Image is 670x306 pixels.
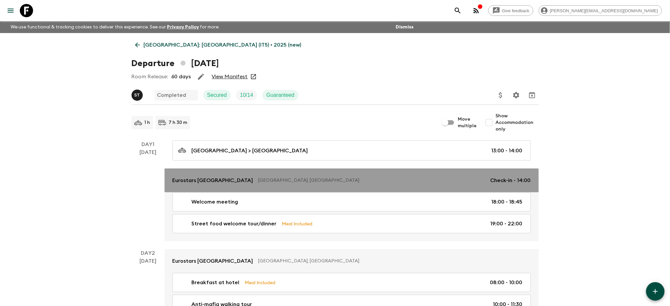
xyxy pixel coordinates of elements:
p: Completed [157,91,186,99]
span: [PERSON_NAME][EMAIL_ADDRESS][DOMAIN_NAME] [546,8,662,13]
div: [DATE] [139,148,156,241]
p: [GEOGRAPHIC_DATA]: [GEOGRAPHIC_DATA] (IT5) • 2025 (new) [144,41,301,49]
p: [GEOGRAPHIC_DATA] > [GEOGRAPHIC_DATA] [192,147,308,155]
p: Secured [207,91,227,99]
p: Eurostars [GEOGRAPHIC_DATA] [173,176,253,184]
p: We use functional & tracking cookies to deliver this experience. See our for more. [8,21,222,33]
p: Room Release: [132,73,168,81]
p: 60 days [172,73,191,81]
p: Meal Included [245,279,276,286]
p: Street food welcome tour/dinner [192,220,277,228]
span: Simona Timpanaro [132,92,144,97]
button: Archive (Completed, Cancelled or Unsynced Departures only) [526,89,539,102]
p: 10 / 14 [240,91,253,99]
p: 7 h 30 m [169,119,187,126]
a: Eurostars [GEOGRAPHIC_DATA][GEOGRAPHIC_DATA], [GEOGRAPHIC_DATA]Check-in - 14:00 [165,169,539,192]
p: Breakfast at hotel [192,279,240,287]
a: Give feedback [488,5,533,16]
a: Breakfast at hotelMeal Included08:00 - 10:00 [173,273,531,292]
a: [GEOGRAPHIC_DATA] > [GEOGRAPHIC_DATA]13:00 - 14:00 [173,140,531,161]
button: search adventures [451,4,464,17]
a: Eurostars [GEOGRAPHIC_DATA][GEOGRAPHIC_DATA], [GEOGRAPHIC_DATA] [165,249,539,273]
p: Check-in - 14:00 [491,176,531,184]
p: [GEOGRAPHIC_DATA], [GEOGRAPHIC_DATA] [258,177,485,184]
p: 1 h [145,119,150,126]
p: Guaranteed [266,91,295,99]
p: 08:00 - 10:00 [490,279,523,287]
a: View Manifest [212,73,248,80]
span: Move multiple [458,116,477,129]
p: Meal Included [282,220,313,227]
button: Dismiss [394,22,415,32]
button: Settings [510,89,523,102]
a: Street food welcome tour/dinnerMeal Included19:00 - 22:00 [173,214,531,233]
div: [PERSON_NAME][EMAIL_ADDRESS][DOMAIN_NAME] [539,5,662,16]
a: Welcome meeting18:00 - 18:45 [173,192,531,211]
a: Privacy Policy [167,25,199,29]
div: Trip Fill [236,90,257,100]
p: Welcome meeting [192,198,238,206]
p: [GEOGRAPHIC_DATA], [GEOGRAPHIC_DATA] [258,258,526,264]
p: Day 2 [132,249,165,257]
span: Give feedback [498,8,533,13]
button: Update Price, Early Bird Discount and Costs [494,89,507,102]
p: 13:00 - 14:00 [492,147,523,155]
div: Secured [203,90,231,100]
p: Day 1 [132,140,165,148]
button: menu [4,4,17,17]
p: 19:00 - 22:00 [491,220,523,228]
p: 18:00 - 18:45 [492,198,523,206]
h1: Departure [DATE] [132,57,219,70]
p: Eurostars [GEOGRAPHIC_DATA] [173,257,253,265]
span: Show Accommodation only [496,113,539,133]
a: [GEOGRAPHIC_DATA]: [GEOGRAPHIC_DATA] (IT5) • 2025 (new) [132,38,305,52]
